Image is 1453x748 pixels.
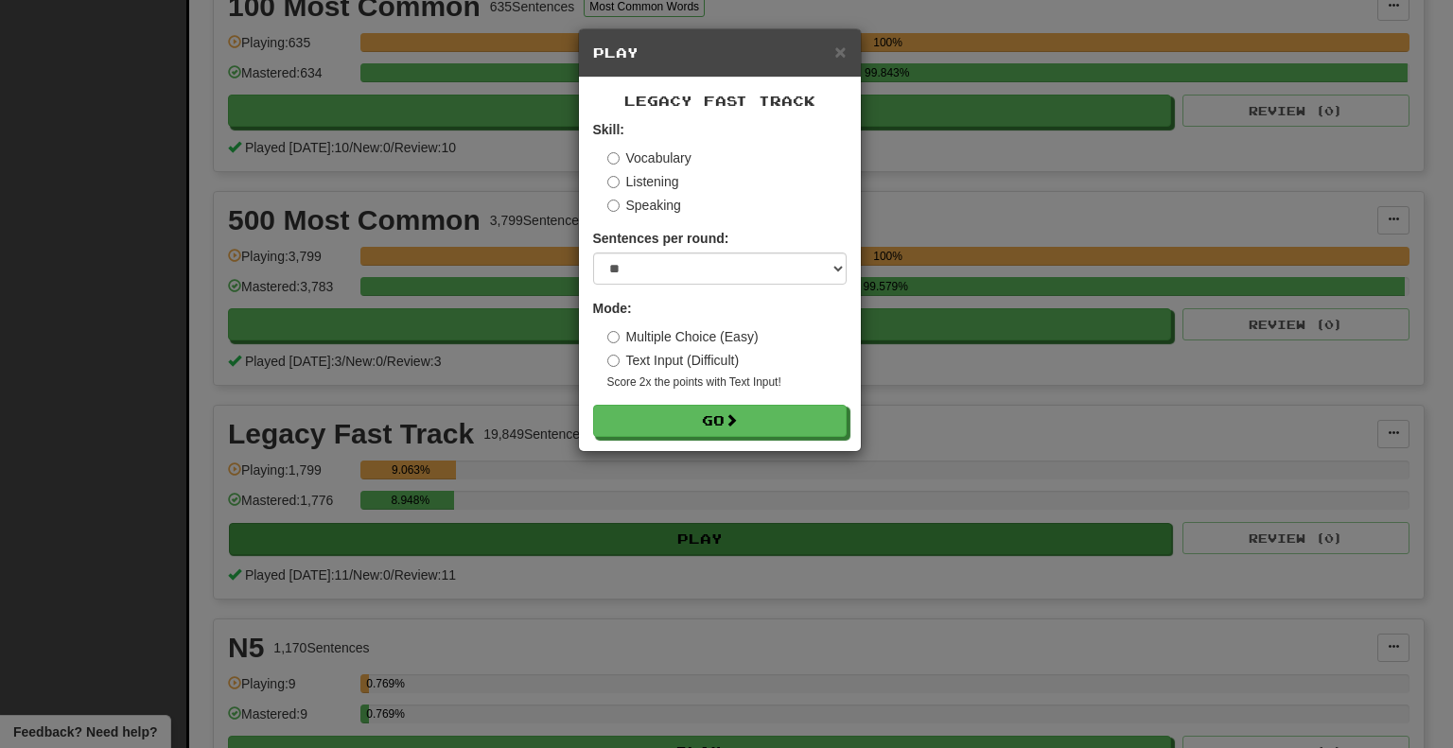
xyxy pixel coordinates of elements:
button: Close [834,42,846,61]
label: Speaking [607,196,681,215]
span: Legacy Fast Track [624,93,815,109]
label: Listening [607,172,679,191]
h5: Play [593,43,847,62]
span: × [834,41,846,62]
label: Vocabulary [607,148,691,167]
input: Vocabulary [607,152,620,165]
input: Listening [607,176,620,188]
button: Go [593,405,847,437]
input: Speaking [607,200,620,212]
strong: Mode: [593,301,632,316]
label: Text Input (Difficult) [607,351,740,370]
label: Multiple Choice (Easy) [607,327,759,346]
input: Multiple Choice (Easy) [607,331,620,343]
label: Sentences per round: [593,229,729,248]
input: Text Input (Difficult) [607,355,620,367]
small: Score 2x the points with Text Input ! [607,374,847,391]
strong: Skill: [593,122,624,137]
